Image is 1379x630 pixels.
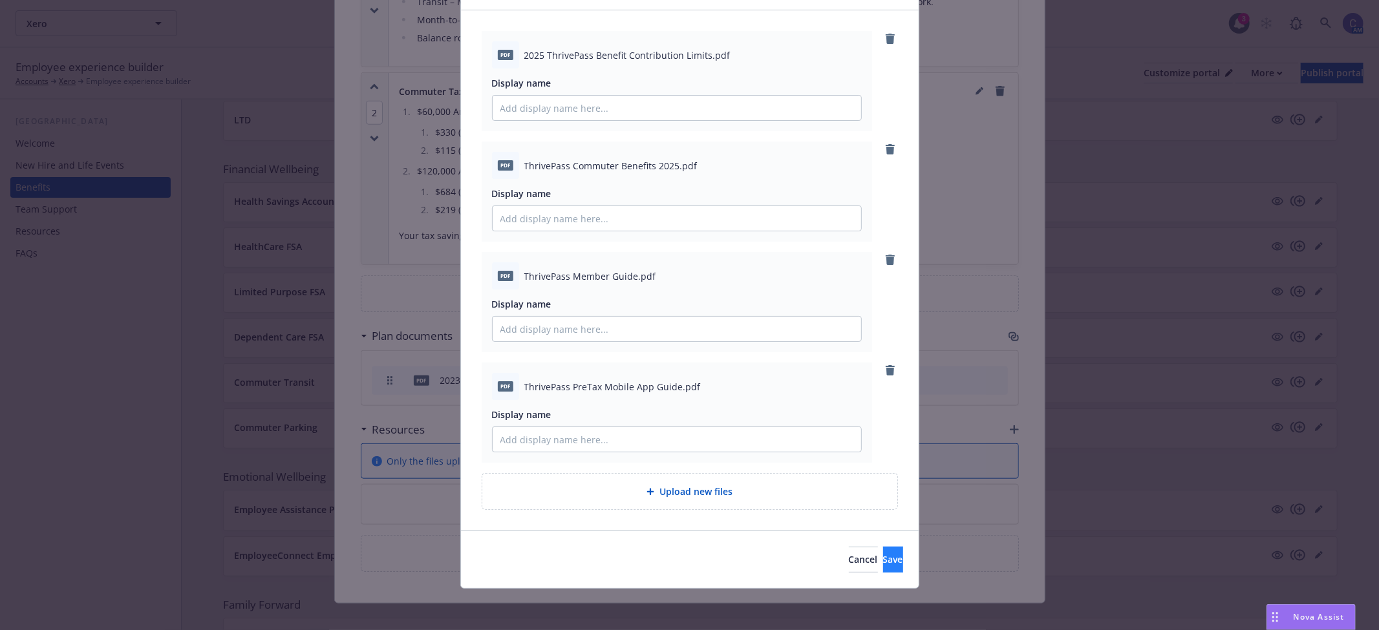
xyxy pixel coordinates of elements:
[493,206,861,231] input: Add display name here...
[883,547,903,572] button: Save
[882,142,898,157] a: remove
[524,269,656,283] span: ThrivePass Member Guide.pdf
[882,252,898,268] a: remove
[849,553,878,565] span: Cancel
[492,187,551,200] span: Display name
[492,408,551,421] span: Display name
[493,317,861,341] input: Add display name here...
[1267,604,1356,630] button: Nova Assist
[482,473,898,510] div: Upload new files
[524,380,701,394] span: ThrivePass PreTax Mobile App Guide.pdf
[849,547,878,572] button: Cancel
[493,427,861,452] input: Add display name here...
[524,48,731,62] span: 2025 ThrivePass Benefit Contribution Limits.pdf
[882,362,898,378] a: remove
[493,96,861,120] input: Add display name here...
[498,160,513,170] span: pdf
[492,298,551,310] span: Display name
[1267,605,1283,629] div: Drag to move
[882,31,898,47] a: remove
[659,485,732,498] span: Upload new files
[1294,611,1345,622] span: Nova Assist
[883,553,903,565] span: Save
[498,50,513,59] span: pdf
[524,159,698,173] span: ThrivePass Commuter Benefits 2025.pdf
[492,77,551,89] span: Display name
[498,271,513,280] span: pdf
[498,381,513,391] span: pdf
